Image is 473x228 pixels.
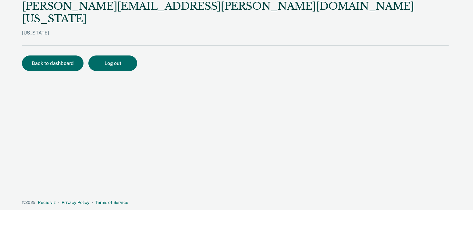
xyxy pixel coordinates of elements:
button: Log out [88,55,137,71]
div: [US_STATE] [22,30,449,45]
div: · · [22,200,449,205]
span: © 2025 [22,200,35,205]
a: Terms of Service [95,200,128,205]
a: Back to dashboard [22,61,88,66]
a: Recidiviz [38,200,56,205]
button: Back to dashboard [22,55,84,71]
a: Privacy Policy [62,200,90,205]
